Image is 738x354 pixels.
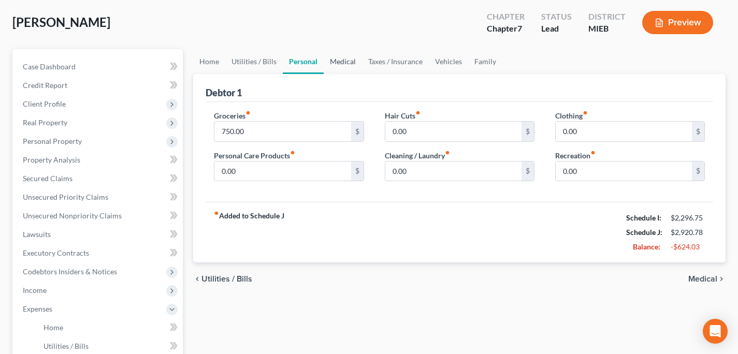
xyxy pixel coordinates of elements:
div: MIEB [588,23,626,35]
div: Chapter [487,23,525,35]
i: fiber_manual_record [445,150,450,155]
i: fiber_manual_record [583,110,588,115]
a: Unsecured Priority Claims [15,188,183,207]
span: Real Property [23,118,67,127]
div: Open Intercom Messenger [703,319,728,344]
button: chevron_left Utilities / Bills [193,275,252,283]
span: Utilities / Bills [44,342,89,350]
a: Utilities / Bills [225,49,283,74]
i: chevron_left [193,275,201,283]
a: Lawsuits [15,225,183,244]
div: $ [351,122,364,141]
span: Lawsuits [23,230,51,239]
span: Client Profile [23,99,66,108]
input: -- [214,122,351,141]
div: Status [541,11,572,23]
a: Executory Contracts [15,244,183,262]
strong: Balance: [633,242,660,251]
div: District [588,11,626,23]
div: $ [522,122,534,141]
a: Family [468,49,502,74]
a: Vehicles [429,49,468,74]
span: Unsecured Priority Claims [23,193,108,201]
span: Income [23,286,47,294]
label: Hair Cuts [385,110,421,121]
span: Medical [688,275,717,283]
div: $2,920.78 [671,227,705,238]
span: Property Analysis [23,155,80,164]
i: fiber_manual_record [214,211,219,216]
span: 7 [517,23,522,33]
span: Home [44,323,63,332]
div: $ [351,161,364,181]
i: chevron_right [717,275,726,283]
span: Secured Claims [23,174,73,183]
div: $2,296.75 [671,213,705,223]
a: Medical [324,49,362,74]
span: Expenses [23,304,52,313]
a: Taxes / Insurance [362,49,429,74]
i: fiber_manual_record [590,150,596,155]
span: Personal Property [23,137,82,145]
input: -- [556,161,692,181]
span: Credit Report [23,81,67,90]
label: Recreation [555,150,596,161]
a: Unsecured Nonpriority Claims [15,207,183,225]
div: $ [692,122,704,141]
input: -- [556,122,692,141]
i: fiber_manual_record [290,150,295,155]
a: Secured Claims [15,169,183,188]
strong: Schedule I: [626,213,661,222]
div: Debtor 1 [206,86,242,99]
span: Utilities / Bills [201,275,252,283]
button: Preview [642,11,713,34]
div: Chapter [487,11,525,23]
a: Home [193,49,225,74]
input: -- [385,161,522,181]
a: Case Dashboard [15,57,183,76]
a: Home [35,318,183,337]
div: $ [522,161,534,181]
button: Medical chevron_right [688,275,726,283]
span: [PERSON_NAME] [12,14,110,30]
span: Codebtors Insiders & Notices [23,267,117,276]
a: Personal [283,49,324,74]
div: -$624.03 [671,242,705,252]
input: -- [214,161,351,181]
label: Cleaning / Laundry [385,150,450,161]
span: Case Dashboard [23,62,76,71]
div: $ [692,161,704,181]
i: fiber_manual_record [245,110,251,115]
input: -- [385,122,522,141]
span: Unsecured Nonpriority Claims [23,211,122,220]
i: fiber_manual_record [415,110,421,115]
strong: Added to Schedule J [214,211,284,254]
label: Personal Care Products [214,150,295,161]
strong: Schedule J: [626,228,662,237]
span: Executory Contracts [23,248,89,257]
a: Credit Report [15,76,183,95]
div: Lead [541,23,572,35]
label: Clothing [555,110,588,121]
label: Groceries [214,110,251,121]
a: Property Analysis [15,151,183,169]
